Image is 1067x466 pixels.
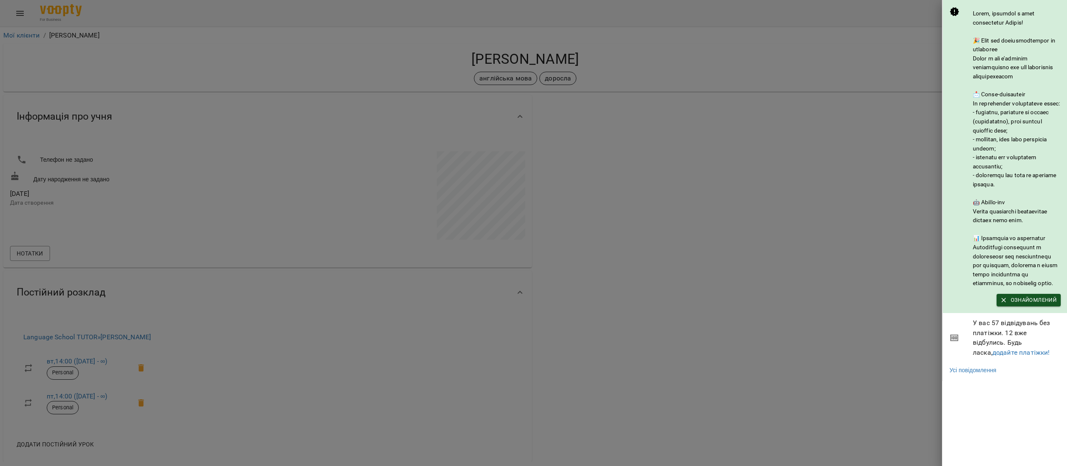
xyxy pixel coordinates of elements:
[973,9,1061,288] div: Lorem, ipsumdol s amet consectetur Adipis! 🎉 Elit sed doeiusmodtempor in utlaboree Dolor m ali e’...
[997,294,1061,306] button: Ознайомлений
[992,348,1050,356] a: додайте платіжки!
[949,366,996,374] a: Усі повідомлення
[973,318,1061,357] span: У вас 57 відвідувань без платіжки. 12 вже відбулись. Будь ласка,
[1001,296,1057,305] span: Ознайомлений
